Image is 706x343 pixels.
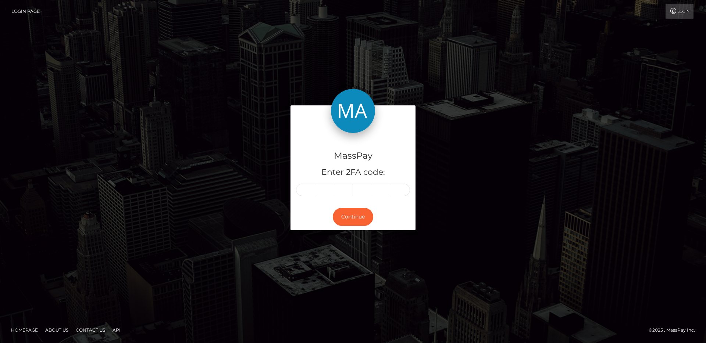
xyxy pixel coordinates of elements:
[8,324,41,336] a: Homepage
[11,4,40,19] a: Login Page
[331,89,375,133] img: MassPay
[649,326,700,334] div: © 2025 , MassPay Inc.
[296,167,410,178] h5: Enter 2FA code:
[42,324,71,336] a: About Us
[296,149,410,162] h4: MassPay
[333,208,373,226] button: Continue
[110,324,124,336] a: API
[666,4,693,19] a: Login
[73,324,108,336] a: Contact Us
